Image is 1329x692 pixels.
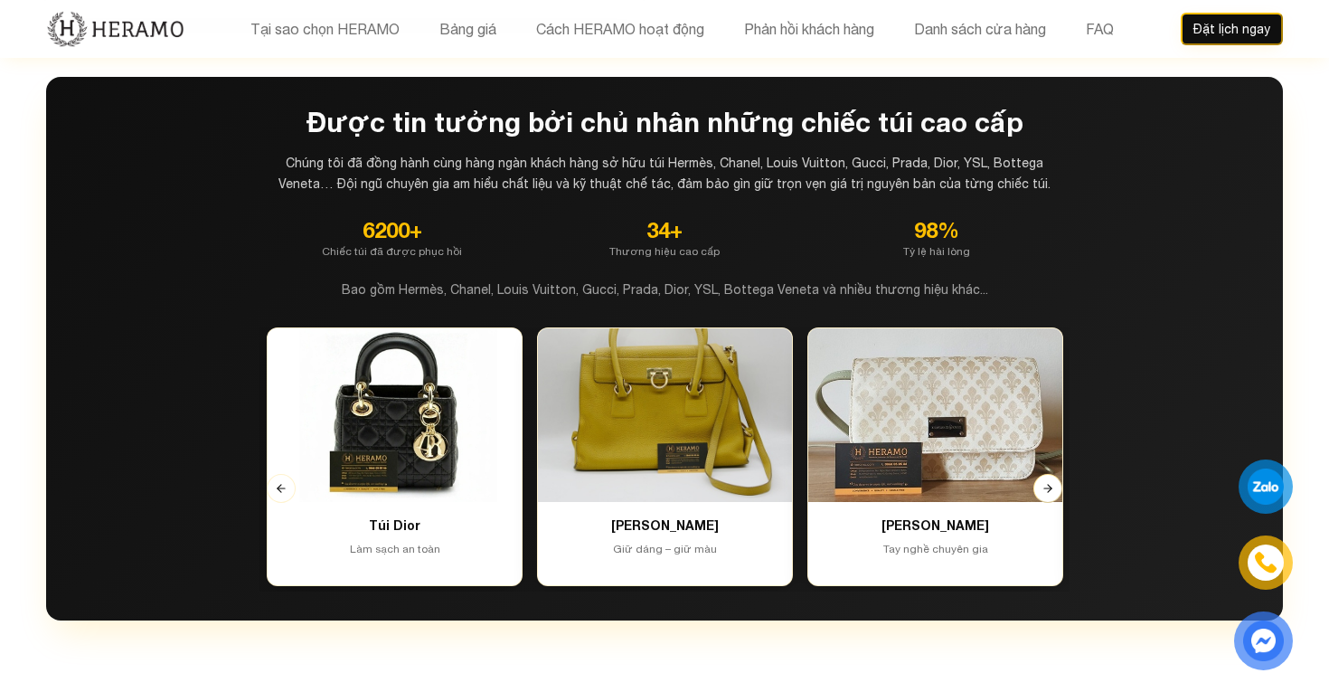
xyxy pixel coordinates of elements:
[805,244,1070,259] div: Tỷ lệ hài lòng
[1080,17,1119,41] button: FAQ
[282,517,507,535] h4: Túi Dior
[1241,538,1290,587] a: phone-icon
[532,244,796,259] div: Thương hiệu cao cấp
[1181,13,1283,45] button: Đặt lịch ngay
[532,215,796,244] div: 34+
[739,17,880,41] button: Phản hồi khách hàng
[259,215,524,244] div: 6200+
[259,280,1070,299] p: Bao gồm Hermès, Chanel, Louis Vuitton, Gucci, Prada, Dior, YSL, Bottega Veneta và nhiều thương hi...
[259,153,1070,194] p: Chúng tôi đã đồng hành cùng hàng ngàn khách hàng sở hữu túi Hermès, Chanel, Louis Vuitton, Gucci,...
[1256,553,1277,573] img: phone-icon
[552,542,778,556] p: Giữ dáng – giữ màu
[808,328,1062,502] img: Túi Patrick Cox
[46,10,184,48] img: new-logo.3f60348b.png
[823,542,1048,556] p: Tay nghề chuyên gia
[552,517,778,535] h4: [PERSON_NAME]
[805,215,1070,244] div: 98%
[434,17,502,41] button: Bảng giá
[259,106,1070,138] h3: Được tin tưởng bởi chủ nhân những chiếc túi cao cấp
[245,17,405,41] button: Tại sao chọn HERAMO
[268,328,522,502] img: Túi Dior
[823,517,1048,535] h4: [PERSON_NAME]
[282,542,507,556] p: Làm sạch an toàn
[538,328,792,502] img: Túi Salvatore Ferragamo
[909,17,1051,41] button: Danh sách cửa hàng
[259,244,524,259] div: Chiếc túi đã được phục hồi
[531,17,710,41] button: Cách HERAMO hoạt động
